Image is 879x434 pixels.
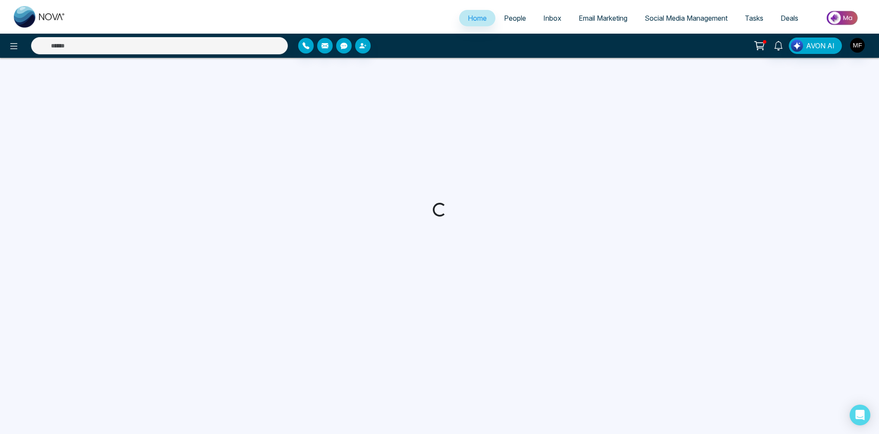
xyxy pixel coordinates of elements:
img: Nova CRM Logo [14,6,66,28]
span: AVON AI [806,41,835,51]
span: Deals [781,14,798,22]
img: User Avatar [850,38,865,53]
span: Tasks [745,14,763,22]
a: Home [459,10,495,26]
a: Email Marketing [570,10,636,26]
div: Open Intercom Messenger [850,405,870,425]
span: Email Marketing [579,14,627,22]
img: Lead Flow [791,40,803,52]
a: Social Media Management [636,10,736,26]
a: Inbox [535,10,570,26]
img: Market-place.gif [811,8,874,28]
span: Home [468,14,487,22]
a: Tasks [736,10,772,26]
a: People [495,10,535,26]
span: Inbox [543,14,561,22]
span: People [504,14,526,22]
button: AVON AI [789,38,842,54]
span: Social Media Management [645,14,728,22]
a: Deals [772,10,807,26]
